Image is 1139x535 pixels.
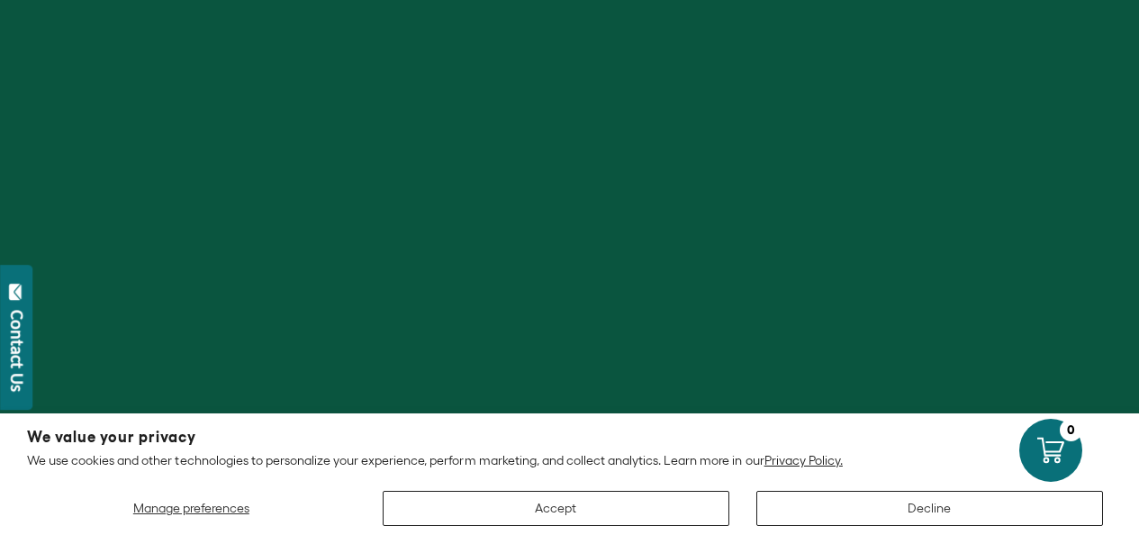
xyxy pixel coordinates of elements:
a: Privacy Policy. [764,453,843,467]
div: Contact Us [8,310,26,392]
button: Accept [383,491,729,526]
h2: We value your privacy [27,430,1112,445]
button: Decline [756,491,1103,526]
p: We use cookies and other technologies to personalize your experience, perform marketing, and coll... [27,452,1112,468]
span: Manage preferences [133,501,249,515]
div: 0 [1060,419,1082,441]
button: Manage preferences [27,491,356,526]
